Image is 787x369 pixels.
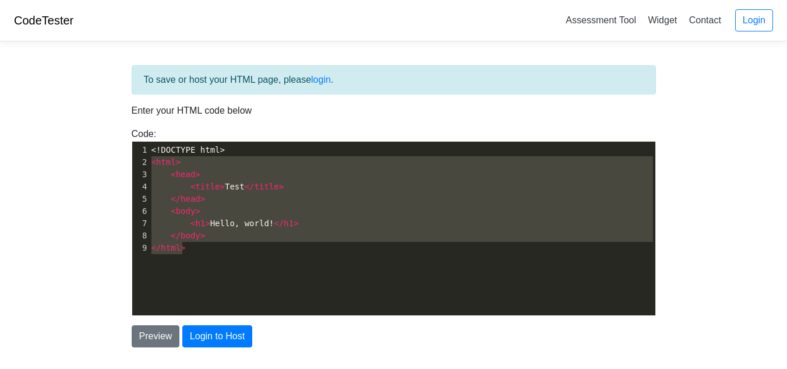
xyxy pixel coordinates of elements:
[151,145,225,154] span: <!DOCTYPE html>
[220,182,225,191] span: >
[123,127,665,316] div: Code:
[195,182,220,191] span: title
[190,182,195,191] span: <
[274,219,284,228] span: </
[132,230,149,242] div: 8
[735,9,773,31] a: Login
[643,10,682,30] a: Widget
[176,206,196,216] span: body
[311,75,331,85] a: login
[132,144,149,156] div: 1
[171,194,181,203] span: </
[245,182,255,191] span: </
[171,231,181,240] span: </
[14,14,73,27] a: CodeTester
[132,205,149,217] div: 6
[151,219,299,228] span: Hello, world!
[205,219,210,228] span: >
[195,219,205,228] span: h1
[279,182,284,191] span: >
[176,157,181,167] span: >
[132,193,149,205] div: 5
[132,65,656,94] div: To save or host your HTML page, please .
[132,104,656,118] p: Enter your HTML code below
[294,219,298,228] span: >
[195,170,200,179] span: >
[156,157,176,167] span: html
[161,243,181,252] span: html
[151,157,156,167] span: <
[171,170,175,179] span: <
[132,168,149,181] div: 3
[171,206,175,216] span: <
[132,242,149,254] div: 9
[255,182,279,191] span: title
[684,10,726,30] a: Contact
[181,243,185,252] span: >
[132,325,180,347] button: Preview
[181,194,200,203] span: head
[132,156,149,168] div: 2
[190,219,195,228] span: <
[561,10,641,30] a: Assessment Tool
[182,325,252,347] button: Login to Host
[132,217,149,230] div: 7
[176,170,196,179] span: head
[181,231,200,240] span: body
[151,182,284,191] span: Test
[132,181,149,193] div: 4
[200,194,205,203] span: >
[195,206,200,216] span: >
[151,243,161,252] span: </
[284,219,294,228] span: h1
[200,231,205,240] span: >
